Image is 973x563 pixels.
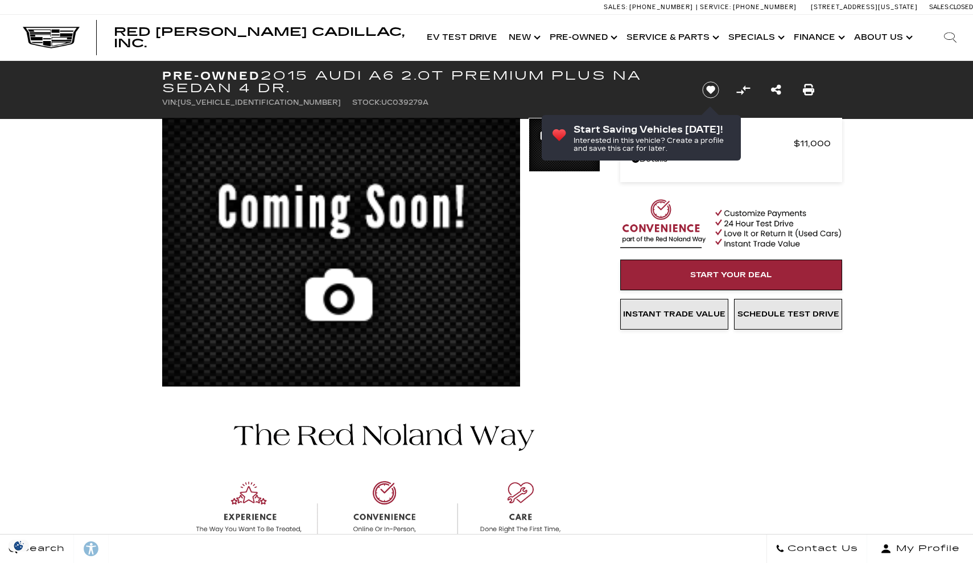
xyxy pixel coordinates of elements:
[632,135,794,151] span: Red [PERSON_NAME]
[785,541,858,557] span: Contact Us
[162,69,683,94] h1: 2015 Audi A6 2.0T Premium Plus NA Sedan 4 Dr.
[162,98,178,106] span: VIN:
[632,135,831,151] a: Red [PERSON_NAME] $11,000
[803,82,814,98] a: Print this Pre-Owned 2015 Audi A6 2.0T Premium Plus NA Sedan 4 Dr.
[788,15,848,60] a: Finance
[544,15,621,60] a: Pre-Owned
[620,299,728,330] a: Instant Trade Value
[698,81,723,99] button: Save vehicle
[114,26,410,49] a: Red [PERSON_NAME] Cadillac, Inc.
[381,98,428,106] span: UC039279A
[6,540,32,552] img: Opt-Out Icon
[352,98,381,106] span: Stock:
[892,541,960,557] span: My Profile
[632,151,831,167] a: Details
[766,535,867,563] a: Contact Us
[6,540,32,552] section: Click to Open Cookie Consent Modal
[529,118,600,173] img: Used 2015 Black Audi 2.0T Premium Plus image 1
[737,310,839,319] span: Schedule Test Drive
[848,15,916,60] a: About Us
[18,541,65,557] span: Search
[629,3,693,11] span: [PHONE_NUMBER]
[929,3,950,11] span: Sales:
[950,3,973,11] span: Closed
[734,299,842,330] a: Schedule Test Drive
[604,3,628,11] span: Sales:
[421,15,503,60] a: EV Test Drive
[178,98,341,106] span: [US_VEHICLE_IDENTIFICATION_NUMBER]
[690,270,772,280] span: Start Your Deal
[23,27,80,48] img: Cadillac Dark Logo with Cadillac White Text
[733,3,797,11] span: [PHONE_NUMBER]
[162,118,520,394] img: Used 2015 Black Audi 2.0T Premium Plus image 1
[114,25,405,50] span: Red [PERSON_NAME] Cadillac, Inc.
[811,3,918,11] a: [STREET_ADDRESS][US_STATE]
[162,69,261,83] strong: Pre-Owned
[735,81,752,98] button: Compare Vehicle
[794,135,831,151] span: $11,000
[604,4,696,10] a: Sales: [PHONE_NUMBER]
[621,15,723,60] a: Service & Parts
[503,15,544,60] a: New
[620,260,842,290] a: Start Your Deal
[867,535,973,563] button: Open user profile menu
[696,4,799,10] a: Service: [PHONE_NUMBER]
[723,15,788,60] a: Specials
[700,3,731,11] span: Service:
[623,310,725,319] span: Instant Trade Value
[771,82,781,98] a: Share this Pre-Owned 2015 Audi A6 2.0T Premium Plus NA Sedan 4 Dr.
